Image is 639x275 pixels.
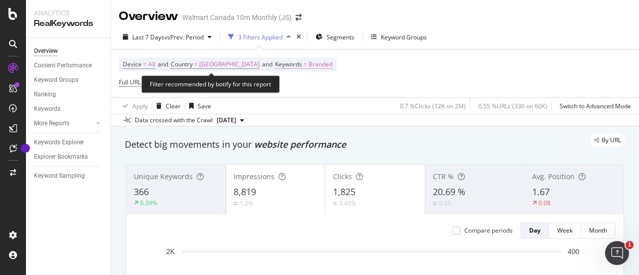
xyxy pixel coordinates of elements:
[217,116,236,125] span: 2025 Aug. 15th
[581,223,616,239] button: Month
[119,29,216,45] button: Last 7 DaysvsPrev. Period
[182,12,292,22] div: Walmart Canada 10m Monthly (JS)
[185,98,211,114] button: Save
[34,75,78,85] div: Keyword Groups
[626,241,634,249] span: 1
[295,32,303,42] div: times
[34,75,103,85] a: Keyword Groups
[166,102,181,110] div: Clear
[166,248,175,256] text: 2K
[141,75,280,93] div: Filter recommended by botify for this report
[529,226,541,235] div: Day
[333,172,352,181] span: Clicks
[134,186,149,198] span: 366
[34,171,103,181] a: Keyword Sampling
[34,118,69,129] div: More Reports
[34,18,102,29] div: RealKeywords
[135,116,213,125] div: Data crossed with the Crawl
[400,102,466,110] div: 0.7 % Clicks ( 12K on 2M )
[296,14,302,21] div: arrow-right-arrow-left
[367,29,431,45] button: Keyword Groups
[34,46,58,56] div: Overview
[464,226,513,235] div: Compare periods
[134,172,193,181] span: Unique Keywords
[34,60,92,71] div: Content Performance
[568,248,580,256] text: 400
[34,60,103,71] a: Content Performance
[234,202,238,205] img: Equal
[34,8,102,18] div: Analytics
[171,60,193,68] span: Country
[119,8,178,25] div: Overview
[439,199,451,208] div: 0.45
[199,57,260,71] span: [GEOGRAPHIC_DATA]
[333,202,337,205] img: Equal
[556,98,631,114] button: Switch to Advanced Mode
[333,186,355,198] span: 1,825
[140,199,157,207] div: 6.39%
[234,172,275,181] span: Impressions
[602,137,621,143] span: By URL
[605,241,629,265] iframe: Intercom live chat
[309,57,332,71] span: Branded
[34,152,103,162] a: Explorer Bookmarks
[433,202,437,205] img: Equal
[34,89,103,100] a: Ranking
[304,60,307,68] span: =
[539,199,551,207] div: 0.08
[34,171,85,181] div: Keyword Sampling
[21,144,30,153] div: Tooltip anchor
[164,33,204,41] span: vs Prev. Period
[34,89,56,100] div: Ranking
[123,60,142,68] span: Device
[532,186,550,198] span: 1.67
[194,60,198,68] span: =
[132,33,164,41] span: Last 7 Days
[549,223,581,239] button: Week
[560,102,631,110] div: Switch to Advanced Mode
[158,60,168,68] span: and
[590,133,625,147] div: legacy label
[152,98,181,114] button: Clear
[240,199,253,208] div: 1.2%
[34,104,60,114] div: Keywords
[119,78,141,86] span: Full URL
[589,226,607,235] div: Month
[34,152,88,162] div: Explorer Bookmarks
[312,29,358,45] button: Segments
[132,102,148,110] div: Apply
[34,137,84,148] div: Keywords Explorer
[238,33,283,41] div: 3 Filters Applied
[34,104,103,114] a: Keywords
[143,60,147,68] span: =
[148,57,155,71] span: All
[119,98,148,114] button: Apply
[198,102,211,110] div: Save
[326,33,354,41] span: Segments
[433,186,465,198] span: 20.69 %
[339,199,356,208] div: 3.45%
[262,60,273,68] span: and
[34,46,103,56] a: Overview
[34,137,103,148] a: Keywords Explorer
[433,172,454,181] span: CTR %
[532,172,575,181] span: Avg. Position
[557,226,573,235] div: Week
[234,186,256,198] span: 8,819
[521,223,549,239] button: Day
[213,114,248,126] button: [DATE]
[34,118,93,129] a: More Reports
[224,29,295,45] button: 3 Filters Applied
[381,33,427,41] div: Keyword Groups
[478,102,547,110] div: 0.55 % URLs ( 330 on 60K )
[275,60,302,68] span: Keywords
